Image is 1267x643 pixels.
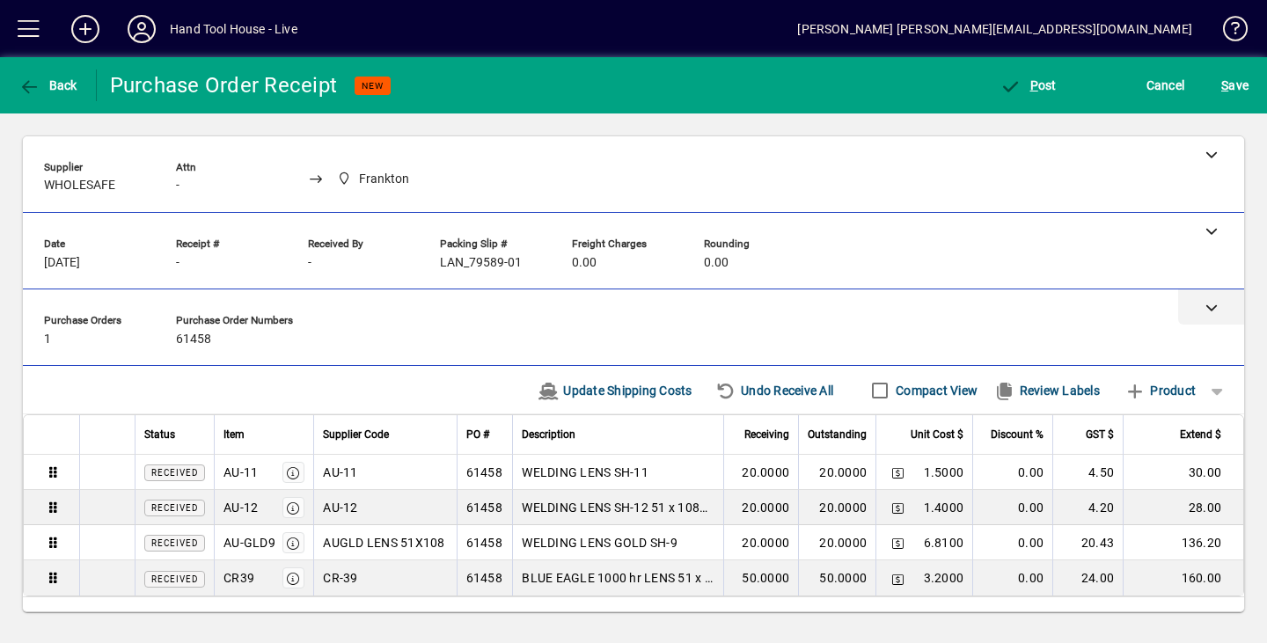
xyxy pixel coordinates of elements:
[742,464,789,481] span: 20.0000
[44,256,80,270] span: [DATE]
[223,425,245,444] span: Item
[924,464,964,481] span: 1.5000
[1052,490,1123,525] td: 4.20
[114,13,170,45] button: Profile
[1123,490,1243,525] td: 28.00
[1052,455,1123,490] td: 4.50
[457,560,513,596] td: 61458
[993,376,1100,405] span: Review Labels
[176,256,179,270] span: -
[797,15,1192,43] div: [PERSON_NAME] [PERSON_NAME][EMAIL_ADDRESS][DOMAIN_NAME]
[1221,71,1249,99] span: ave
[744,425,789,444] span: Receiving
[798,560,875,596] td: 50.0000
[972,525,1052,560] td: 0.00
[1146,71,1185,99] span: Cancel
[170,15,297,43] div: Hand Tool House - Live
[333,168,417,190] span: Frankton
[708,375,841,406] button: Undo Receive All
[223,534,275,552] div: AU-GLD9
[176,179,179,193] span: -
[57,13,114,45] button: Add
[512,455,723,490] td: WELDING LENS SH-11
[313,560,456,596] td: CR-39
[313,490,456,525] td: AU-12
[144,425,175,444] span: Status
[359,170,409,188] span: Frankton
[924,534,964,552] span: 6.8100
[885,460,910,485] button: Change Price Levels
[1030,78,1038,92] span: P
[885,566,910,590] button: Change Price Levels
[176,332,211,347] span: 61458
[1052,525,1123,560] td: 20.43
[223,569,254,587] div: CR39
[885,495,910,520] button: Change Price Levels
[1123,560,1243,596] td: 160.00
[798,525,875,560] td: 20.0000
[151,468,198,478] span: Received
[808,425,867,444] span: Outstanding
[1086,425,1114,444] span: GST $
[223,464,258,481] div: AU-11
[1052,560,1123,596] td: 24.00
[742,499,789,516] span: 20.0000
[110,71,338,99] div: Purchase Order Receipt
[457,490,513,525] td: 61458
[892,382,978,399] label: Compact View
[572,256,597,270] span: 0.00
[522,425,575,444] span: Description
[18,78,77,92] span: Back
[151,538,198,548] span: Received
[1123,525,1243,560] td: 136.20
[704,256,729,270] span: 0.00
[151,574,198,584] span: Received
[991,425,1044,444] span: Discount %
[911,425,963,444] span: Unit Cost $
[742,534,789,552] span: 20.0000
[512,490,723,525] td: WELDING LENS SH-12 51 x 108mm
[715,376,834,405] span: Undo Receive All
[457,455,513,490] td: 61458
[538,376,692,405] span: Update Shipping Costs
[457,525,513,560] td: 61458
[798,455,875,490] td: 20.0000
[466,425,489,444] span: PO #
[313,525,456,560] td: AUGLD LENS 51X108
[1116,375,1205,406] button: Product
[1221,78,1228,92] span: S
[972,490,1052,525] td: 0.00
[531,375,699,406] button: Update Shipping Costs
[323,425,389,444] span: Supplier Code
[995,69,1061,101] button: Post
[308,256,311,270] span: -
[512,525,723,560] td: WELDING LENS GOLD SH-9
[1123,455,1243,490] td: 30.00
[1210,4,1245,61] a: Knowledge Base
[151,503,198,513] span: Received
[924,499,964,516] span: 1.4000
[1142,69,1190,101] button: Cancel
[972,560,1052,596] td: 0.00
[924,569,964,587] span: 3.2000
[742,569,789,587] span: 50.0000
[972,455,1052,490] td: 0.00
[1180,425,1221,444] span: Extend $
[440,256,522,270] span: LAN_79589-01
[44,332,51,347] span: 1
[1217,69,1253,101] button: Save
[885,530,910,555] button: Change Price Levels
[798,490,875,525] td: 20.0000
[986,375,1107,406] button: Review Labels
[362,80,384,91] span: NEW
[1124,376,1196,405] span: Product
[313,455,456,490] td: AU-11
[44,179,115,193] span: WHOLESAFE
[512,560,723,596] td: BLUE EAGLE 1000 hr LENS 51 x 108m
[223,499,258,516] div: AU-12
[14,69,82,101] button: Back
[1000,78,1057,92] span: ost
